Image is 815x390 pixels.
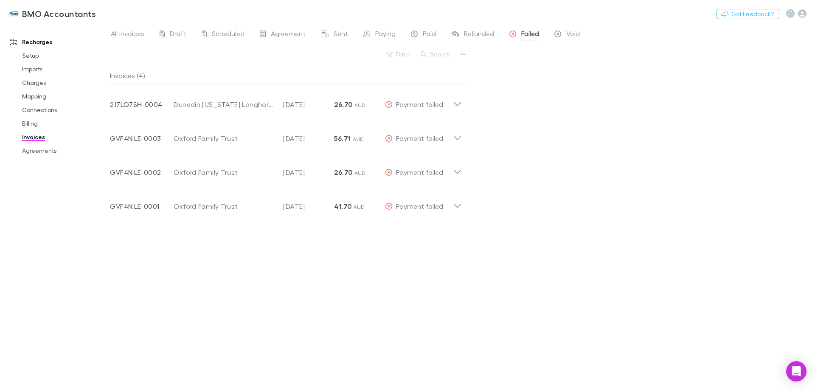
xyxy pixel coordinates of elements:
[334,29,348,40] span: Sent
[334,100,352,109] strong: 26.70
[334,168,352,177] strong: 26.70
[174,99,275,109] div: Dunedin [US_STATE] Longhorns Pty Ltd
[375,29,396,40] span: Paying
[110,167,174,177] p: GVF4NILE-0002
[212,29,244,40] span: Scheduled
[521,29,539,40] span: Failed
[283,167,334,177] p: [DATE]
[14,62,115,76] a: Imports
[464,29,494,40] span: Refunded
[717,9,779,19] button: Got Feedback?
[423,29,436,40] span: Paid
[354,102,366,108] span: AUD
[14,49,115,62] a: Setup
[396,168,443,176] span: Payment failed
[271,29,306,40] span: Agreement
[103,152,469,186] div: GVF4NILE-0002Oxford Family Trust[DATE]26.70 AUDPayment failed
[110,201,174,211] p: GVF4NILE-0001
[170,29,186,40] span: Draft
[786,361,807,382] div: Open Intercom Messenger
[14,76,115,90] a: Charges
[174,201,275,211] div: Oxford Family Trust
[14,144,115,157] a: Agreements
[14,103,115,117] a: Connections
[396,100,443,108] span: Payment failed
[103,186,469,220] div: GVF4NILE-0001Oxford Family Trust[DATE]41.70 AUDPayment failed
[174,167,275,177] div: Oxford Family Trust
[174,133,275,143] div: Oxford Family Trust
[103,84,469,118] div: 2J7LQ7SH-0004Dunedin [US_STATE] Longhorns Pty Ltd[DATE]26.70 AUDPayment failed
[8,8,19,19] img: BMO Accountants's Logo
[396,134,443,142] span: Payment failed
[396,202,443,210] span: Payment failed
[14,90,115,103] a: Mapping
[283,201,334,211] p: [DATE]
[111,29,144,40] span: All invoices
[110,99,174,109] p: 2J7LQ7SH-0004
[354,170,366,176] span: AUD
[353,136,364,142] span: AUD
[110,133,174,143] p: GVF4NILE-0003
[3,3,101,24] a: BMO Accountants
[283,99,334,109] p: [DATE]
[334,202,351,210] strong: 41.70
[283,133,334,143] p: [DATE]
[2,35,115,49] a: Recharges
[416,49,455,59] button: Search
[334,134,351,143] strong: 56.71
[566,29,580,40] span: Void
[354,204,365,210] span: AUD
[382,49,415,59] button: Filter
[14,117,115,130] a: Billing
[22,8,96,19] h3: BMO Accountants
[14,130,115,144] a: Invoices
[103,118,469,152] div: GVF4NILE-0003Oxford Family Trust[DATE]56.71 AUDPayment failed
